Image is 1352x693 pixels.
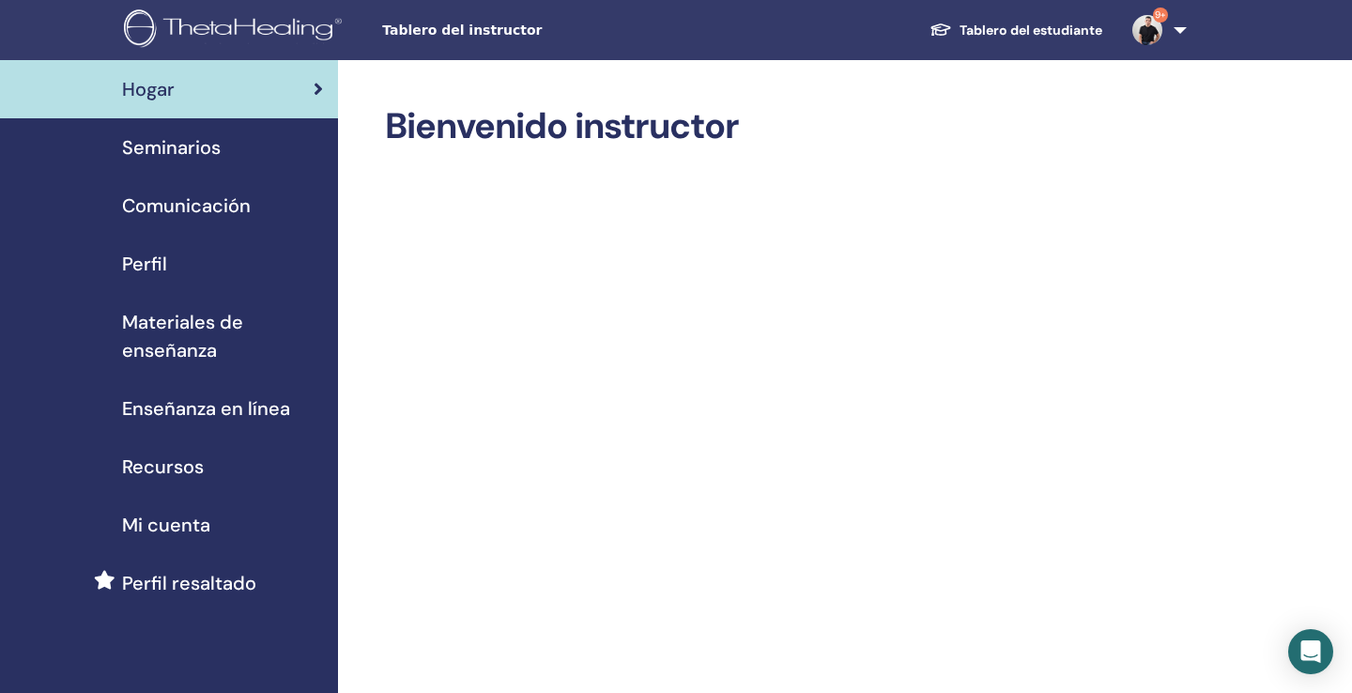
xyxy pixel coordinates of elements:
span: Seminarios [122,133,221,162]
span: Hogar [122,75,175,103]
span: Comunicación [122,192,251,220]
span: Mi cuenta [122,511,210,539]
a: Tablero del estudiante [914,13,1117,48]
span: Enseñanza en línea [122,394,290,423]
span: Recursos [122,453,204,481]
img: logo.png [124,9,348,52]
img: graduation-cap-white.svg [929,22,952,38]
span: Materiales de enseñanza [122,308,323,364]
span: Perfil [122,250,167,278]
span: 9+ [1153,8,1168,23]
span: Tablero del instructor [382,21,664,40]
div: Open Intercom Messenger [1288,629,1333,674]
img: default.jpg [1132,15,1162,45]
span: Perfil resaltado [122,569,256,597]
h2: Bienvenido instructor [385,105,1183,148]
